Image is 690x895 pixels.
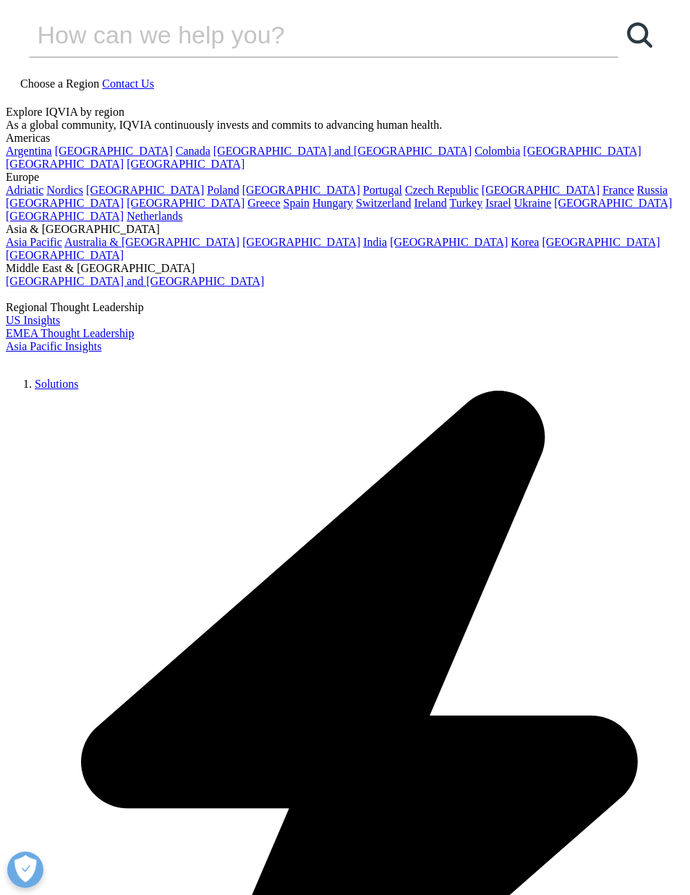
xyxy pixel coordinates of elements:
a: [GEOGRAPHIC_DATA] [6,197,124,209]
a: Argentina [6,145,52,157]
a: [GEOGRAPHIC_DATA] [242,236,360,248]
a: Adriatic [6,184,43,196]
a: Nordics [46,184,83,196]
a: [GEOGRAPHIC_DATA] [127,158,244,170]
a: [GEOGRAPHIC_DATA] [6,249,124,261]
div: Explore IQVIA by region [6,106,684,119]
div: Europe [6,171,684,184]
a: Ukraine [514,197,552,209]
a: [GEOGRAPHIC_DATA] [6,210,124,222]
a: Poland [207,184,239,196]
div: Americas [6,132,684,145]
a: [GEOGRAPHIC_DATA] [554,197,672,209]
div: Regional Thought Leadership [6,301,684,314]
a: Asia Pacific Insights [6,340,101,352]
a: Canada [176,145,210,157]
a: Hungary [312,197,353,209]
a: Czech Republic [405,184,479,196]
a: [GEOGRAPHIC_DATA] [542,236,660,248]
a: US Insights [6,314,60,326]
a: Korea [511,236,539,248]
a: France [602,184,634,196]
a: Colombia [474,145,520,157]
a: Search [618,13,662,56]
a: [GEOGRAPHIC_DATA] [523,145,641,157]
a: Australia & [GEOGRAPHIC_DATA] [64,236,239,248]
a: [GEOGRAPHIC_DATA] [127,197,244,209]
input: Search [29,13,577,56]
a: Russia [637,184,668,196]
div: Asia & [GEOGRAPHIC_DATA] [6,223,684,236]
a: Contact Us [102,77,154,90]
a: Ireland [414,197,446,209]
a: Israel [485,197,511,209]
a: [GEOGRAPHIC_DATA] [390,236,508,248]
a: [GEOGRAPHIC_DATA] [86,184,204,196]
a: Asia Pacific [6,236,62,248]
a: EMEA Thought Leadership [6,327,134,339]
a: India [363,236,387,248]
svg: Search [627,22,652,48]
a: [GEOGRAPHIC_DATA] [242,184,360,196]
button: Open Preferences [7,852,43,888]
span: Choose a Region [20,77,99,90]
a: Solutions [35,378,78,390]
a: Netherlands [127,210,182,222]
a: [GEOGRAPHIC_DATA] [6,158,124,170]
a: Greece [247,197,280,209]
a: Spain [284,197,310,209]
a: [GEOGRAPHIC_DATA] [55,145,173,157]
a: [GEOGRAPHIC_DATA] and [GEOGRAPHIC_DATA] [213,145,472,157]
a: Turkey [450,197,483,209]
div: Middle East & [GEOGRAPHIC_DATA] [6,262,684,275]
a: Switzerland [356,197,411,209]
a: [GEOGRAPHIC_DATA] [482,184,600,196]
a: [GEOGRAPHIC_DATA] and [GEOGRAPHIC_DATA] [6,275,264,287]
div: As a global community, IQVIA continuously invests and commits to advancing human health. [6,119,684,132]
a: Portugal [363,184,402,196]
